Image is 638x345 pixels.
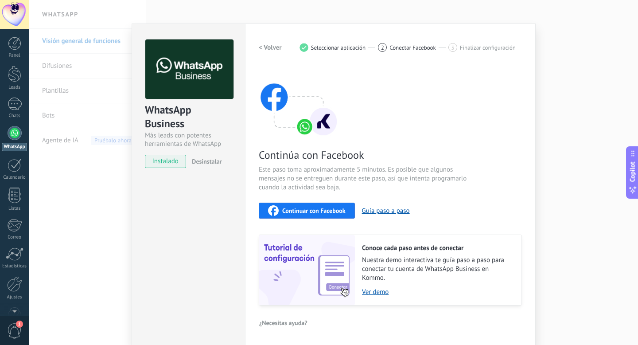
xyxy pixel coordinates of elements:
h2: < Volver [259,43,282,52]
span: Copilot [628,162,637,182]
div: Correo [2,235,27,240]
button: Guía paso a paso [362,207,410,215]
span: 2 [381,44,384,51]
div: Listas [2,206,27,212]
img: logo_main.png [145,39,233,99]
span: instalado [145,155,186,168]
button: < Volver [259,39,282,55]
span: 1 [16,321,23,328]
div: Ajustes [2,294,27,300]
div: Más leads con potentes herramientas de WhatsApp [145,131,232,148]
button: Continuar con Facebook [259,203,355,219]
a: Ver demo [362,288,513,296]
div: Leads [2,85,27,90]
span: Conectar Facebook [389,44,436,51]
div: Chats [2,113,27,119]
span: Finalizar configuración [460,44,516,51]
span: Nuestra demo interactiva te guía paso a paso para conectar tu cuenta de WhatsApp Business en Kommo. [362,256,513,282]
span: Continuar con Facebook [282,208,346,214]
span: Desinstalar [192,157,222,165]
span: Continúa con Facebook [259,148,470,162]
span: ¿Necesitas ayuda? [259,320,307,326]
button: Desinstalar [188,155,222,168]
img: connect with facebook [259,66,338,137]
div: WhatsApp [2,143,27,151]
h2: Conoce cada paso antes de conectar [362,244,513,252]
button: ¿Necesitas ayuda? [259,316,308,329]
span: Este paso toma aproximadamente 5 minutos. Es posible que algunos mensajes no se entreguen durante... [259,165,470,192]
div: WhatsApp Business [145,103,232,131]
div: Panel [2,53,27,59]
span: Seleccionar aplicación [311,44,366,51]
span: 3 [451,44,454,51]
div: Estadísticas [2,263,27,269]
div: Calendario [2,175,27,180]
